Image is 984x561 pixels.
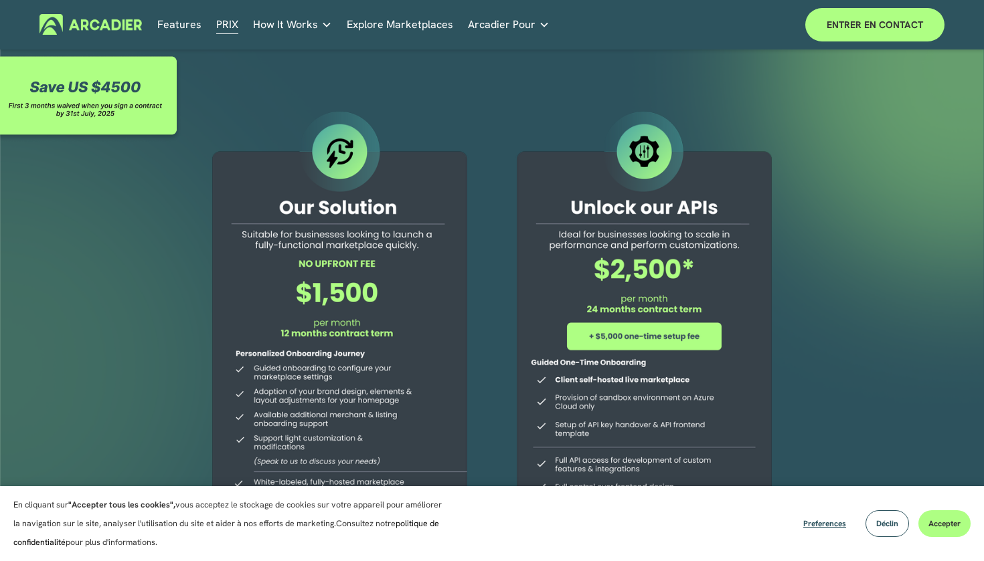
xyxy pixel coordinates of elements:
[157,14,201,35] a: Features
[468,15,536,34] span: Arcadier Pour
[803,518,846,529] span: Preferences
[805,8,945,41] a: ENTRER EN CONTACT
[928,518,961,529] span: Accepter
[468,14,550,35] a: liste déroulante du dossier
[918,510,971,537] button: Accepter
[253,15,318,34] span: How It Works
[13,495,448,552] p: En cliquant sur vous acceptez le stockage de cookies sur votre appareil pour améliorer la navigat...
[253,14,332,35] a: liste déroulante du dossier
[68,499,175,510] strong: "Accepter tous les cookies",
[876,518,898,529] span: Déclin
[793,510,856,537] button: Preferences
[347,14,453,35] a: Explore Marketplaces
[866,510,909,537] button: Déclin
[216,14,238,35] a: PRIX
[39,14,142,35] img: Arcadier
